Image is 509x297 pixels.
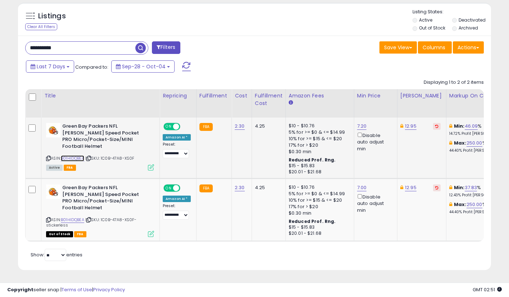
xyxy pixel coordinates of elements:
[400,92,443,100] div: [PERSON_NAME]
[419,17,432,23] label: Active
[255,184,280,191] div: 4.25
[289,210,348,216] div: $0.30 min
[7,287,125,293] div: seller snap | |
[357,92,394,100] div: Min Price
[289,123,348,129] div: $10 - $10.76
[46,184,154,236] div: ASIN:
[163,134,191,141] div: Amazon AI *
[289,129,348,136] div: 5% for >= $0 & <= $14.99
[46,217,137,228] span: | SKU: 1C0B-47A8-XS0F-stickerless
[405,184,416,191] a: 12.95
[357,193,392,214] div: Disable auto adjust min
[289,136,348,142] div: 10% for >= $15 & <= $20
[289,148,348,155] div: $0.30 min
[289,92,351,100] div: Amazon Fees
[164,185,173,191] span: ON
[379,41,417,54] button: Save View
[449,123,509,136] div: %
[46,184,60,199] img: 310oKkz9G0L._SL40_.jpg
[75,64,108,70] span: Compared to:
[255,92,283,107] div: Fulfillment Cost
[454,184,465,191] b: Min:
[93,286,125,293] a: Privacy Policy
[449,193,509,198] p: 12.43% Profit [PERSON_NAME]
[459,25,478,31] label: Archived
[163,142,191,158] div: Preset:
[62,286,92,293] a: Terms of Use
[289,169,348,175] div: $20.01 - $21.68
[46,165,63,171] span: All listings currently available for purchase on Amazon
[418,41,452,54] button: Columns
[357,184,367,191] a: 7.00
[454,201,467,208] b: Max:
[449,140,509,153] div: %
[235,92,249,100] div: Cost
[62,123,150,151] b: Green Bay Packers NFL [PERSON_NAME] Speed Pocket PRO Micro/Pocket-Size/MINI Football Helmet
[44,92,157,100] div: Title
[419,25,445,31] label: Out of Stock
[255,123,280,129] div: 4.25
[46,123,154,170] div: ASIN:
[235,184,245,191] a: 2.30
[61,155,84,161] a: B01HIDQBEA
[465,184,477,191] a: 37.83
[163,92,193,100] div: Repricing
[163,196,191,202] div: Amazon AI *
[289,230,348,237] div: $20.01 - $21.68
[424,79,484,86] div: Displaying 1 to 2 of 2 items
[152,41,180,54] button: Filters
[289,191,348,197] div: 5% for >= $0 & <= $14.99
[163,204,191,220] div: Preset:
[289,218,336,224] b: Reduced Prof. Rng.
[453,41,484,54] button: Actions
[357,123,367,130] a: 7.20
[289,224,348,230] div: $15 - $15.83
[7,286,33,293] strong: Copyright
[74,231,86,237] span: FBA
[235,123,245,130] a: 2.30
[405,123,416,130] a: 12.95
[199,92,229,100] div: Fulfillment
[289,197,348,204] div: 10% for >= $15 & <= $20
[64,165,76,171] span: FBA
[37,63,65,70] span: Last 7 Days
[465,123,478,130] a: 46.09
[467,201,482,208] a: 250.00
[467,140,482,147] a: 250.00
[199,123,213,131] small: FBA
[423,44,445,51] span: Columns
[289,157,336,163] b: Reduced Prof. Rng.
[473,286,502,293] span: 2025-10-12 02:51 GMT
[85,155,135,161] span: | SKU: 1C0B-47A8-XS0F
[449,148,509,153] p: 44.40% Profit [PERSON_NAME]
[289,100,293,106] small: Amazon Fees.
[38,11,66,21] h5: Listings
[26,60,74,73] button: Last 7 Days
[449,210,509,215] p: 44.40% Profit [PERSON_NAME]
[449,184,509,198] div: %
[413,9,491,15] p: Listing States:
[199,184,213,192] small: FBA
[454,123,465,129] b: Min:
[454,140,467,146] b: Max:
[179,185,191,191] span: OFF
[46,231,73,237] span: All listings that are currently out of stock and unavailable for purchase on Amazon
[61,217,84,223] a: B01HIDQBEA
[289,184,348,191] div: $10 - $10.76
[357,131,392,152] div: Disable auto adjust min
[459,17,486,23] label: Deactivated
[164,124,173,130] span: ON
[25,23,57,30] div: Clear All Filters
[289,204,348,210] div: 17% for > $20
[449,201,509,215] div: %
[179,124,191,130] span: OFF
[111,60,175,73] button: Sep-28 - Oct-04
[62,184,150,213] b: Green Bay Packers NFL [PERSON_NAME] Speed Pocket PRO Micro/Pocket-Size/MINI Football Helmet
[289,142,348,148] div: 17% for > $20
[449,131,509,136] p: 14.72% Profit [PERSON_NAME]
[46,123,60,137] img: 310oKkz9G0L._SL40_.jpg
[289,163,348,169] div: $15 - $15.83
[31,251,82,258] span: Show: entries
[122,63,166,70] span: Sep-28 - Oct-04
